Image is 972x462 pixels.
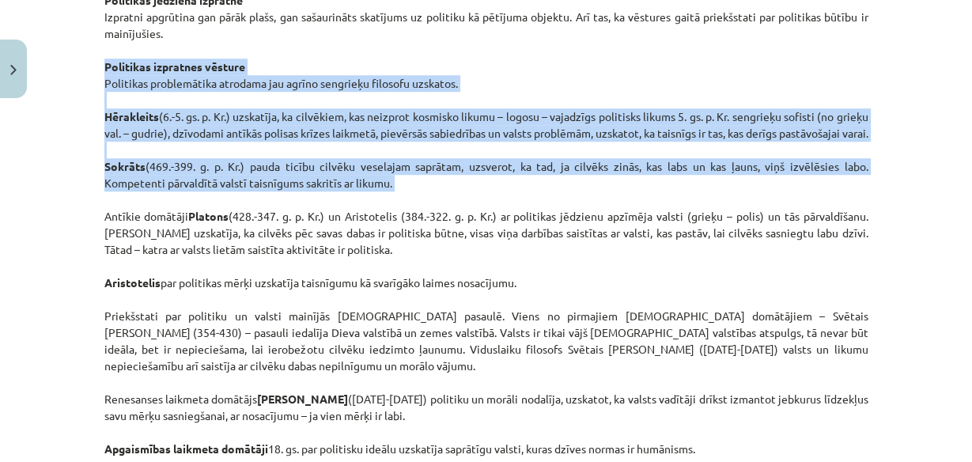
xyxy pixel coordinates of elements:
strong: Hērakleits [104,109,159,123]
strong: Aristotelis [104,275,161,290]
img: icon-close-lesson-0947bae3869378f0d4975bcd49f059093ad1ed9edebbc8119c70593378902aed.svg [10,65,17,75]
strong: [PERSON_NAME] [257,392,348,406]
strong: Platons [188,209,229,223]
strong: Apgaismības laikmeta domātāji [104,441,268,456]
strong: Sokrāts [104,159,146,173]
strong: Politikas izpratnes vēsture [104,59,245,74]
